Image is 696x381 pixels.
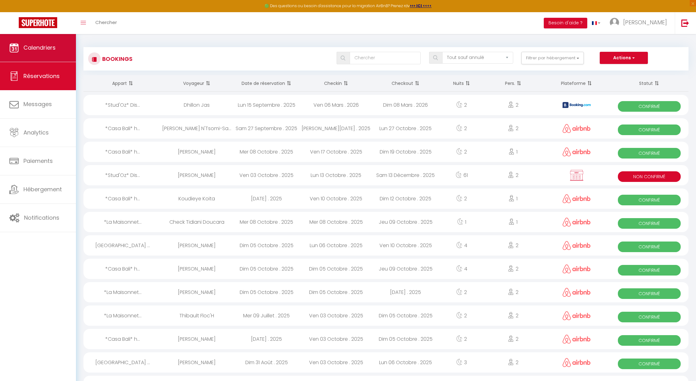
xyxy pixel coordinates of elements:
span: Calendriers [23,44,56,51]
span: Réservations [23,72,60,80]
span: Chercher [95,19,117,26]
span: Messages [23,100,52,108]
a: ... [PERSON_NAME] [605,12,675,34]
button: Filtrer par hébergement [521,52,584,64]
span: [PERSON_NAME] [623,18,667,26]
th: Sort by status [610,75,688,92]
th: Sort by channel [543,75,610,92]
img: logout [681,19,689,27]
th: Sort by checkout [371,75,441,92]
th: Sort by checkin [301,75,371,92]
img: Super Booking [19,17,57,28]
h3: Bookings [101,52,133,66]
input: Chercher [350,52,421,64]
th: Sort by people [483,75,543,92]
span: Analytics [23,129,49,136]
img: ... [610,18,619,27]
th: Sort by nights [440,75,483,92]
th: Sort by guest [162,75,232,92]
span: Paiements [23,157,53,165]
button: Besoin d'aide ? [544,18,587,28]
th: Sort by booking date [232,75,301,92]
button: Actions [600,52,648,64]
span: Notifications [24,214,59,222]
span: Hébergement [23,185,62,193]
a: >>> ICI <<<< [410,3,432,8]
a: Chercher [91,12,122,34]
th: Sort by rentals [83,75,162,92]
